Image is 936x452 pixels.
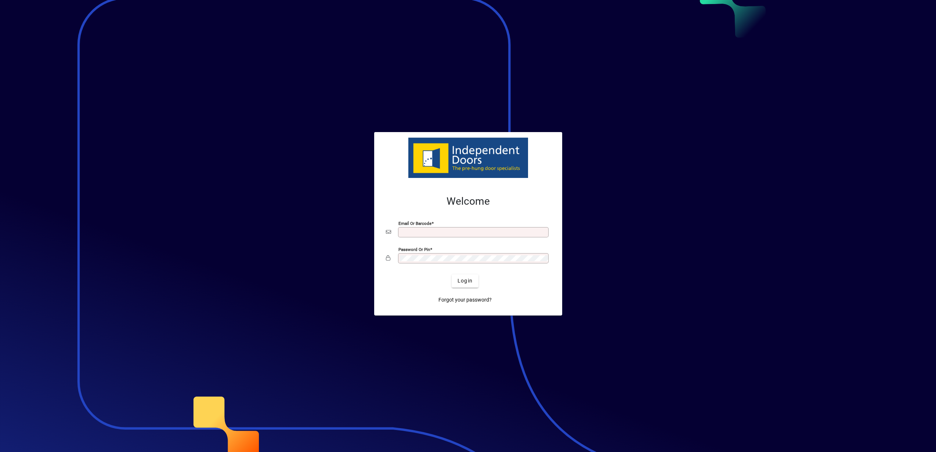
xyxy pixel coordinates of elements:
h2: Welcome [386,195,550,208]
span: Forgot your password? [438,296,492,304]
a: Forgot your password? [436,294,495,307]
button: Login [452,274,478,288]
mat-label: Email or Barcode [398,220,431,226]
span: Login [458,277,473,285]
mat-label: Password or Pin [398,247,430,252]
